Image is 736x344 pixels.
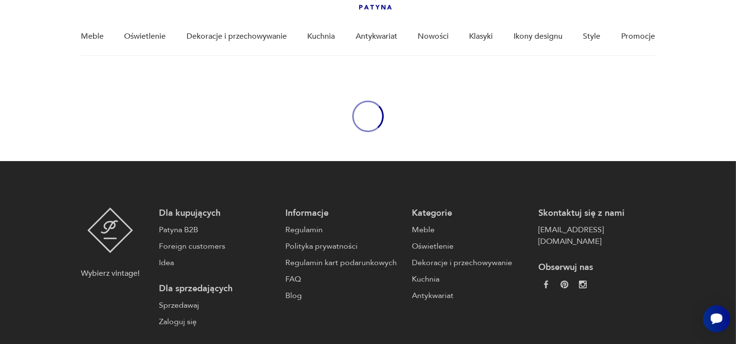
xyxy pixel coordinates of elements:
img: c2fd9cf7f39615d9d6839a72ae8e59e5.webp [579,281,587,288]
a: Blog [285,290,402,301]
a: Idea [159,257,276,269]
p: Skontaktuj się z nami [538,208,655,219]
a: Regulamin kart podarunkowych [285,257,402,269]
a: Zaloguj się [159,316,276,328]
img: 37d27d81a828e637adc9f9cb2e3d3a8a.webp [561,281,568,288]
a: Promocje [621,18,655,55]
a: Foreign customers [159,240,276,252]
p: Dla sprzedających [159,283,276,295]
a: Style [583,18,600,55]
a: Regulamin [285,224,402,236]
a: Oświetlenie [125,18,166,55]
a: Kuchnia [412,273,529,285]
p: Kategorie [412,208,529,219]
a: Dekoracje i przechowywanie [412,257,529,269]
a: Meble [81,18,104,55]
a: Dekoracje i przechowywanie [187,18,287,55]
a: [EMAIL_ADDRESS][DOMAIN_NAME] [538,224,655,247]
a: Antykwariat [412,290,529,301]
p: Obserwuj nas [538,262,655,273]
a: Klasyki [470,18,493,55]
a: Polityka prywatności [285,240,402,252]
a: Antykwariat [356,18,397,55]
a: Patyna B2B [159,224,276,236]
iframe: Smartsupp widget button [703,305,730,332]
img: Patyna - sklep z meblami i dekoracjami vintage [87,208,133,253]
a: Ikony designu [514,18,563,55]
a: Sprzedawaj [159,299,276,311]
a: FAQ [285,273,402,285]
p: Dla kupujących [159,208,276,219]
a: Nowości [418,18,449,55]
a: Meble [412,224,529,236]
p: Informacje [285,208,402,219]
img: da9060093f698e4c3cedc1453eec5031.webp [542,281,550,288]
p: Wybierz vintage! [81,268,140,279]
a: Oświetlenie [412,240,529,252]
a: Kuchnia [307,18,335,55]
